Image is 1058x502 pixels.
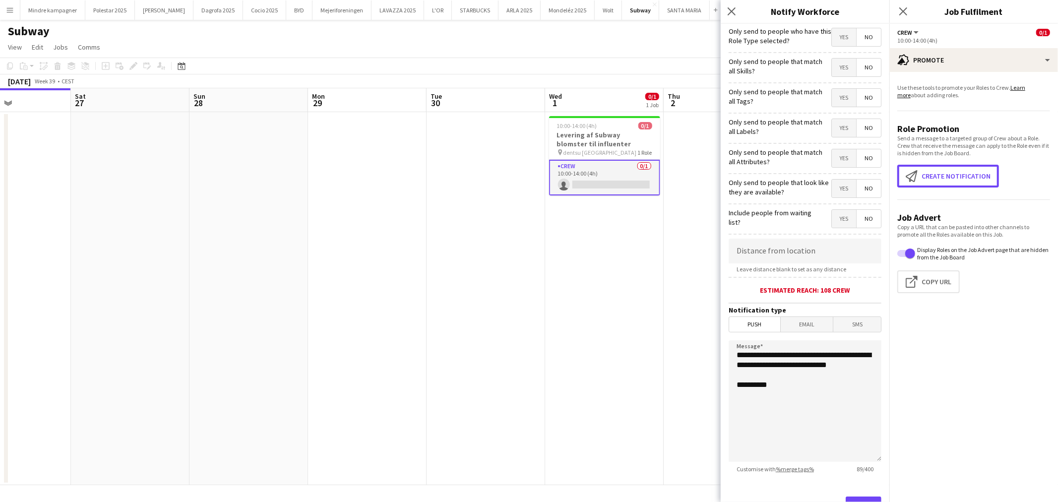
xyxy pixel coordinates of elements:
span: 28 [192,97,205,109]
span: Yes [832,28,856,46]
button: Wolt [595,0,622,20]
label: Only send to people that match all Tags? [729,87,823,105]
span: No [857,89,881,107]
div: Promote [889,48,1058,72]
button: ARLA 2025 [498,0,541,20]
span: Customise with [729,465,822,473]
span: 0/1 [638,122,652,129]
button: Mondeléz 2025 [541,0,595,20]
span: 10:00-14:00 (4h) [557,122,597,129]
span: Email [781,317,833,332]
button: STARBUCKS [452,0,498,20]
span: 27 [73,97,86,109]
div: [DATE] [8,76,31,86]
label: Only send to people that look like they are available? [729,178,831,196]
a: Edit [28,41,47,54]
span: Wed [549,92,562,101]
span: Yes [832,89,856,107]
a: Comms [74,41,104,54]
div: 1 Job [646,101,659,109]
span: Mon [312,92,325,101]
label: Display Roles on the Job Advert page that are hidden from the Job Board [915,246,1050,261]
h3: Notification type [729,306,881,314]
span: dentsu [GEOGRAPHIC_DATA] [563,149,637,156]
span: Edit [32,43,43,52]
div: 10:00-14:00 (4h) [897,37,1050,44]
span: Yes [832,149,856,167]
span: Thu [668,92,680,101]
span: Leave distance blank to set as any distance [729,265,854,273]
button: Crew [897,29,920,36]
label: Only send to people that match all Labels? [729,118,824,135]
a: View [4,41,26,54]
app-card-role: Crew0/110:00-14:00 (4h) [549,160,660,195]
span: SMS [833,317,881,332]
button: LAVAZZA 2025 [372,0,424,20]
button: Cocio 2025 [243,0,286,20]
span: Push [729,317,780,332]
button: Copy Url [897,270,960,293]
button: Subway [622,0,659,20]
span: No [857,180,881,197]
span: Yes [832,210,856,228]
a: Learn more [897,84,1025,99]
h3: Job Fulfilment [889,5,1058,18]
span: No [857,210,881,228]
span: Week 39 [33,77,58,85]
label: Only send to people who have this Role Type selected? [729,27,831,45]
span: Tue [431,92,442,101]
span: Yes [832,180,856,197]
span: Crew [897,29,912,36]
span: No [857,59,881,76]
span: No [857,119,881,137]
span: 89 / 400 [849,465,881,473]
button: Create notification [897,165,999,188]
button: Polestar 2025 [85,0,135,20]
span: No [857,28,881,46]
h3: Job Advert [897,212,1050,223]
span: View [8,43,22,52]
a: %merge tags% [776,465,814,473]
span: Jobs [53,43,68,52]
span: 29 [311,97,325,109]
span: Comms [78,43,100,52]
span: 1 Role [638,149,652,156]
span: 0/1 [1036,29,1050,36]
label: Only send to people that match all Skills? [729,57,823,75]
button: L'OR [424,0,452,20]
label: Only send to people that match all Attributes? [729,148,827,166]
button: Mejeriforeningen [312,0,372,20]
p: Send a message to a targeted group of Crew about a Role. Crew that receive the message can apply ... [897,134,1050,157]
p: Copy a URL that can be pasted into other channels to promote all the Roles available on this Job. [897,223,1050,238]
p: Use these tools to promote your Roles to Crew. about adding roles. [897,84,1050,99]
button: Mindre kampagner [20,0,85,20]
span: Sat [75,92,86,101]
h1: Subway [8,24,50,39]
span: Yes [832,119,856,137]
span: 30 [429,97,442,109]
button: SANTA MARIA [659,0,710,20]
app-job-card: 10:00-14:00 (4h)0/1Levering af Subway blomster til influenter dentsu [GEOGRAPHIC_DATA]1 RoleCrew0... [549,116,660,195]
h3: Notify Workforce [721,5,889,18]
a: Jobs [49,41,72,54]
h3: Role Promotion [897,123,1050,134]
h3: Levering af Subway blomster til influenter [549,130,660,148]
button: Dagrofa 2025 [193,0,243,20]
div: CEST [62,77,74,85]
span: Sun [193,92,205,101]
label: Include people from waiting list? [729,208,815,226]
button: [PERSON_NAME] [135,0,193,20]
span: 2 [666,97,680,109]
button: BYD [286,0,312,20]
span: 0/1 [645,93,659,100]
span: No [857,149,881,167]
span: Yes [832,59,856,76]
span: 1 [548,97,562,109]
div: Estimated reach: 108 crew [729,286,881,295]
